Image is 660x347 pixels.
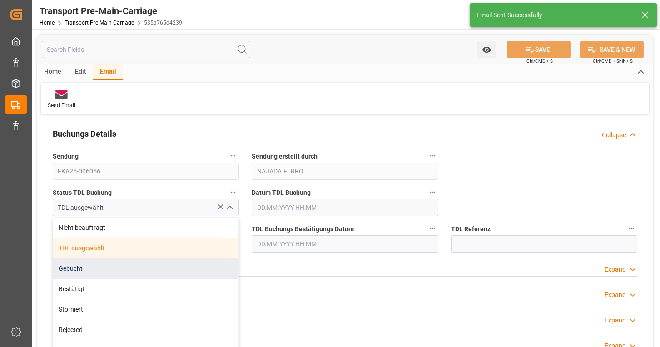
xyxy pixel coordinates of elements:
span: Sendung erstellt durch [252,152,318,161]
button: TDL Referenz [625,223,637,234]
button: SAVE [507,41,571,58]
button: close menu [222,201,236,215]
div: TDL ausgewählt [53,238,238,258]
div: Rejected [53,320,238,340]
h2: Buchungs Details [53,128,116,140]
button: Sendung erstellt durch [427,150,438,162]
div: Email [93,64,123,80]
button: open menu [477,41,496,58]
div: Edit [68,64,93,80]
span: TDL Buchungs Bestätigungs Datum [252,224,354,234]
input: DD.MM.YYYY HH:MM [252,199,438,216]
div: Expand [605,290,626,300]
span: Ctrl/CMD + Shift + S [593,58,633,64]
span: Sendung [53,152,79,161]
div: Gebucht [53,258,238,279]
div: Storniert [53,299,238,320]
span: TDL Referenz [451,224,491,234]
div: Expand [605,316,626,325]
button: Sendung [227,150,239,162]
div: Bestätigt [53,279,238,299]
div: Home [37,64,68,80]
input: DD.MM.YYYY HH:MM [252,235,438,253]
div: Nicht beauftragt [53,218,238,238]
button: TDL Buchungs Bestätigungs Datum [427,223,438,234]
div: Transport Pre-Main-Carriage [40,4,182,18]
a: Home [40,20,55,26]
div: Collapse [602,130,626,140]
button: SAVE & NEW [580,41,644,58]
span: Status TDL Buchung [53,188,112,198]
div: Expand [605,265,626,274]
div: Send Email [48,101,75,109]
input: Search Fields [42,41,250,58]
span: Ctrl/CMD + S [526,58,553,64]
span: Datum TDL Buchung [252,188,311,198]
button: Status TDL Buchung [227,186,239,198]
div: Email Sent Successfully [476,10,633,20]
button: Datum TDL Buchung [427,186,438,198]
a: Transport Pre-Main-Carriage [65,20,134,26]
